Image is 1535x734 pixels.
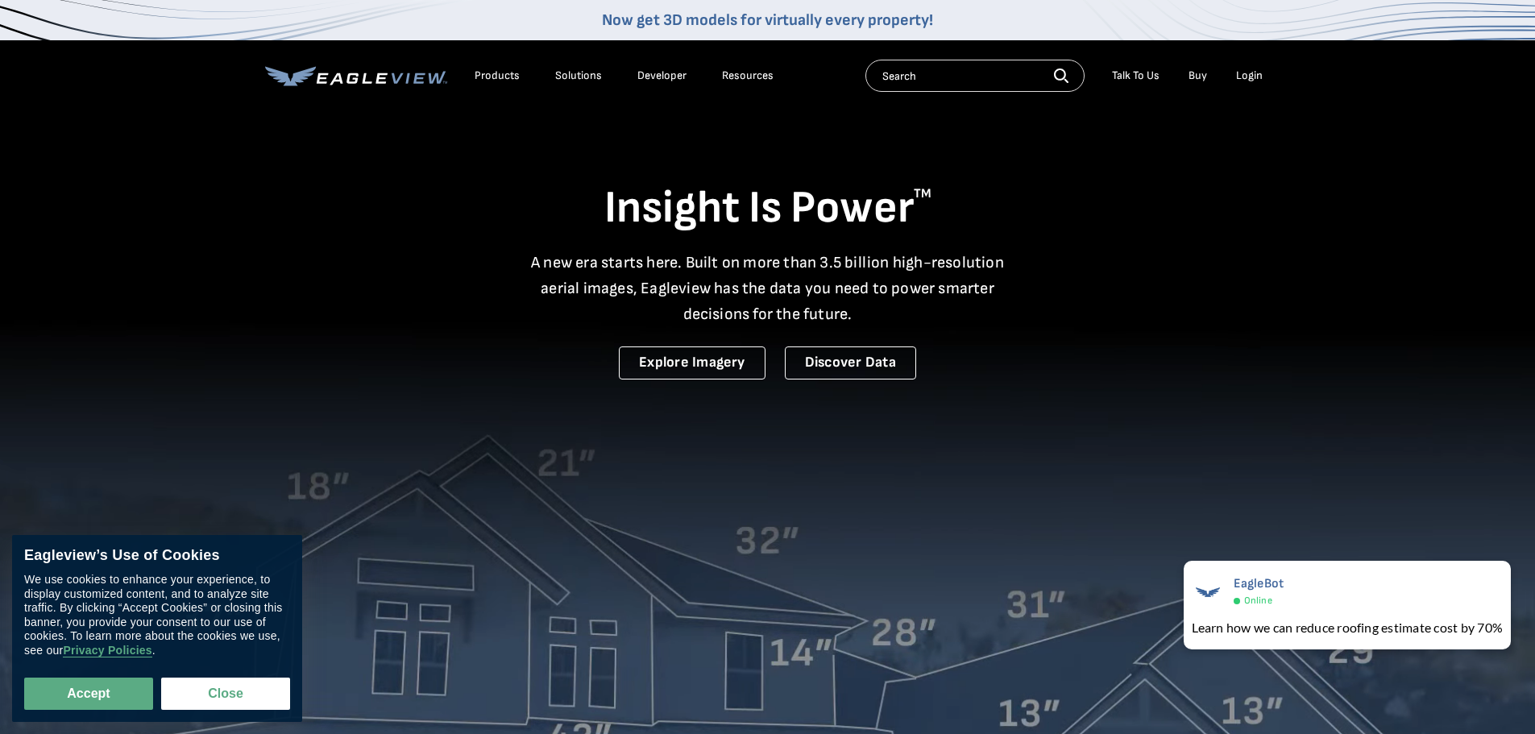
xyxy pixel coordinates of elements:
[1112,68,1160,83] div: Talk To Us
[24,678,153,710] button: Accept
[161,678,290,710] button: Close
[914,186,931,201] sup: TM
[1192,618,1503,637] div: Learn how we can reduce roofing estimate cost by 70%
[1192,576,1224,608] img: EagleBot
[1236,68,1263,83] div: Login
[265,180,1271,237] h1: Insight Is Power
[637,68,687,83] a: Developer
[865,60,1085,92] input: Search
[1189,68,1207,83] a: Buy
[24,573,290,657] div: We use cookies to enhance your experience, to display customized content, and to analyze site tra...
[1244,595,1272,607] span: Online
[785,346,916,379] a: Discover Data
[521,250,1014,327] p: A new era starts here. Built on more than 3.5 billion high-resolution aerial images, Eagleview ha...
[1234,576,1284,591] span: EagleBot
[722,68,774,83] div: Resources
[475,68,520,83] div: Products
[602,10,933,30] a: Now get 3D models for virtually every property!
[63,644,151,657] a: Privacy Policies
[555,68,602,83] div: Solutions
[24,547,290,565] div: Eagleview’s Use of Cookies
[619,346,765,379] a: Explore Imagery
